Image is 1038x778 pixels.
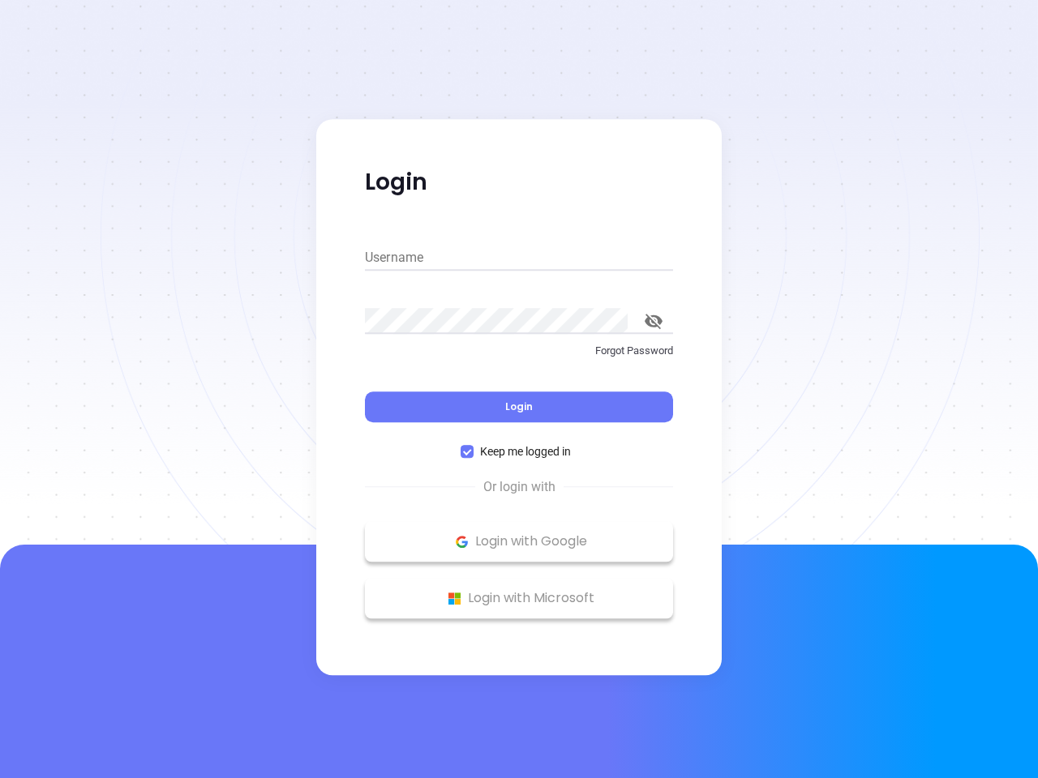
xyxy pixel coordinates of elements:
span: Keep me logged in [474,442,577,460]
span: Or login with [475,477,564,497]
button: toggle password visibility [634,301,673,340]
p: Login with Google [373,529,665,554]
p: Login [365,168,673,197]
p: Login with Microsoft [373,586,665,610]
p: Forgot Password [365,343,673,359]
span: Login [505,400,533,413]
button: Microsoft Logo Login with Microsoft [365,578,673,618]
button: Login [365,391,673,422]
button: Google Logo Login with Google [365,521,673,562]
a: Forgot Password [365,343,673,372]
img: Microsoft Logo [444,588,465,609]
img: Google Logo [452,532,472,552]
